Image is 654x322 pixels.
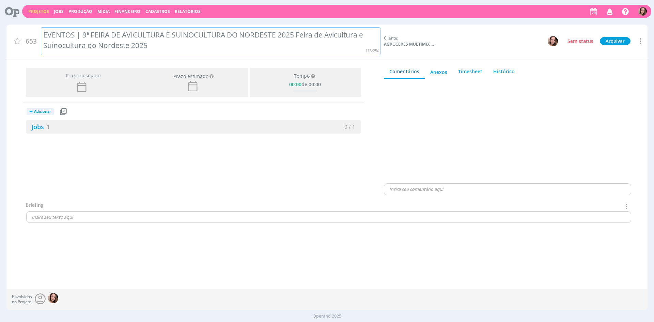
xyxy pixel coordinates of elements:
a: Financeiro [114,9,140,14]
div: Cliente: [384,35,537,47]
a: Jobs10 / 1 [26,120,361,134]
span: + [29,108,33,115]
a: Mídia [97,9,110,14]
div: EVENTOS | 9ª FEIRA DE AVICULTURA E SUINOCULTURA DO NORDESTE 2025 Feira de Avicultura e Suinocultu... [41,27,380,55]
button: Mídia [95,9,112,14]
button: Arquivar [600,37,630,45]
div: de 00:00 [289,80,321,88]
button: Jobs [52,9,66,14]
span: 1 [47,123,50,131]
span: Sem status [567,38,593,44]
button: +Adicionar [27,108,54,115]
a: Produção [68,9,92,14]
img: T [638,7,647,16]
span: Tempo [294,73,310,79]
span: AGROCERES MULTIMIX NUTRIÇÃO ANIMAL LTDA. [384,41,435,47]
button: Relatórios [173,9,203,14]
span: Prazo desejado [63,72,100,79]
div: Briefing [26,201,44,211]
button: Cadastros [143,9,172,14]
span: 0 / 1 [344,123,355,130]
img: T [548,36,558,46]
a: Histórico [488,65,520,78]
a: Comentários [384,65,425,79]
button: T [547,36,558,47]
a: Jobs [26,123,50,131]
a: Relatórios [175,9,201,14]
a: Projetos [28,9,49,14]
button: Projetos [26,9,51,14]
div: Prazo estimado [173,73,208,80]
button: Financeiro [112,9,142,14]
span: Adicionar [34,109,51,114]
button: Produção [66,9,94,14]
span: Cadastros [145,9,170,14]
button: Sem status [566,37,595,45]
span: 653 [26,36,37,46]
span: Envolvidos no Projeto [12,294,32,304]
button: T [638,5,647,17]
a: Jobs [54,9,64,14]
button: +Adicionar [26,106,58,118]
a: Timesheet [453,65,488,78]
div: Anexos [430,68,447,76]
img: T [48,293,58,303]
span: 00:00 [289,81,301,88]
